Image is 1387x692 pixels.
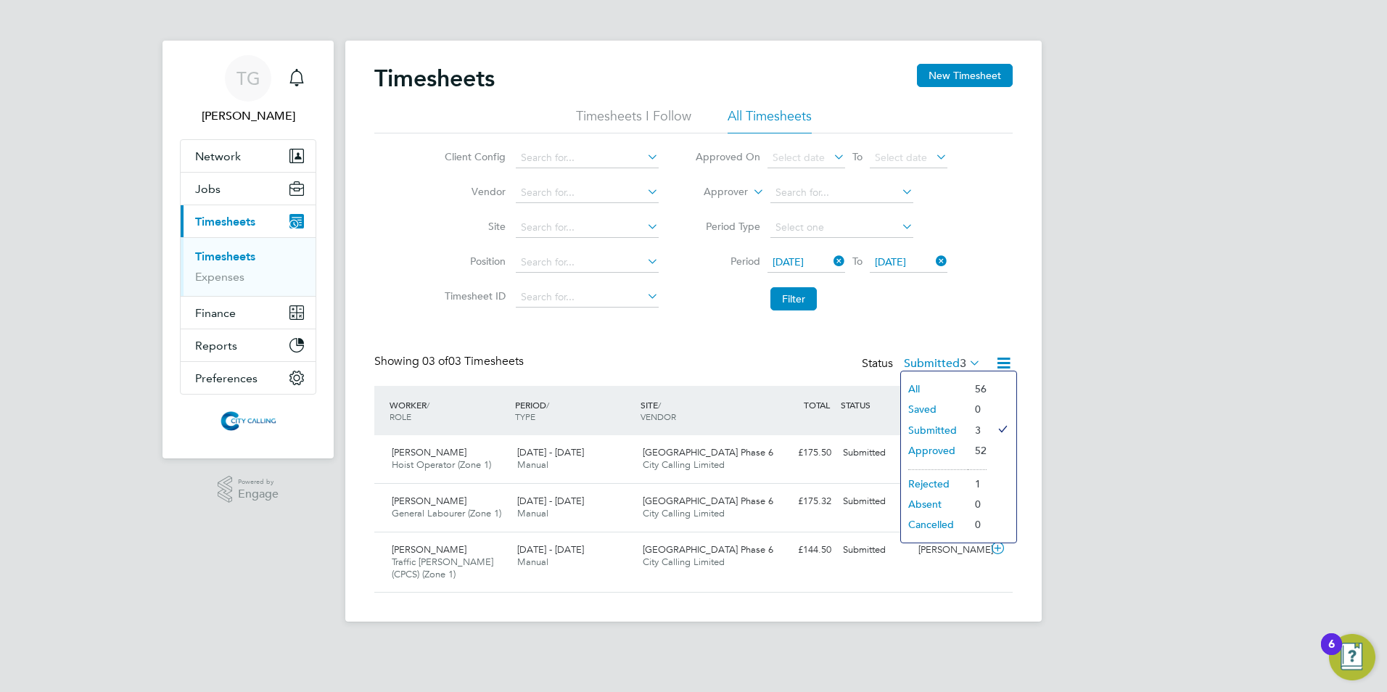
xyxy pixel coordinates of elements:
label: Period [695,255,760,268]
span: To [848,252,867,271]
div: £175.32 [762,490,837,514]
span: Hoist Operator (Zone 1) [392,458,491,471]
span: [PERSON_NAME] [392,446,466,458]
span: ROLE [390,411,411,422]
span: [DATE] [875,255,906,268]
button: Filter [770,287,817,310]
li: 0 [968,494,987,514]
span: Select date [773,151,825,164]
span: To [848,147,867,166]
a: Powered byEngage [218,476,279,503]
li: 52 [968,440,987,461]
span: General Labourer (Zone 1) [392,507,501,519]
span: 03 Timesheets [422,354,524,368]
label: Timesheet ID [440,289,506,302]
input: Search for... [516,148,659,168]
button: Network [181,140,316,172]
span: TYPE [515,411,535,422]
span: Jobs [195,182,221,196]
span: [PERSON_NAME] [392,495,466,507]
span: [GEOGRAPHIC_DATA] Phase 6 [643,495,773,507]
div: Showing [374,354,527,369]
span: Select date [875,151,927,164]
button: Open Resource Center, 6 new notifications [1329,634,1375,680]
div: Status [862,354,984,374]
span: / [658,399,661,411]
button: Finance [181,297,316,329]
input: Search for... [516,183,659,203]
label: Approved On [695,150,760,163]
li: Saved [901,399,968,419]
span: Engage [238,488,279,501]
label: Position [440,255,506,268]
input: Search for... [516,252,659,273]
div: £175.50 [762,441,837,465]
span: Network [195,149,241,163]
span: [GEOGRAPHIC_DATA] Phase 6 [643,543,773,556]
span: [DATE] [773,255,804,268]
li: 0 [968,399,987,419]
span: City Calling Limited [643,458,725,471]
span: Traffic [PERSON_NAME] (CPCS) (Zone 1) [392,556,493,580]
span: [PERSON_NAME] [392,543,466,556]
div: SITE [637,392,762,429]
li: Cancelled [901,514,968,535]
span: TOTAL [804,399,830,411]
span: / [546,399,549,411]
input: Search for... [516,287,659,308]
div: PERIOD [511,392,637,429]
a: Timesheets [195,250,255,263]
span: Reports [195,339,237,353]
span: [DATE] - [DATE] [517,543,584,556]
div: STATUS [837,392,913,418]
nav: Main navigation [162,41,334,458]
button: Preferences [181,362,316,394]
span: Manual [517,507,548,519]
span: 03 of [422,354,448,368]
a: Go to home page [180,409,316,432]
span: / [427,399,429,411]
span: [DATE] - [DATE] [517,495,584,507]
li: Absent [901,494,968,514]
li: 1 [968,474,987,494]
span: TG [236,69,260,88]
button: Timesheets [181,205,316,237]
div: Submitted [837,538,913,562]
div: [PERSON_NAME] [913,538,988,562]
span: Manual [517,458,548,471]
input: Search for... [770,183,913,203]
a: TG[PERSON_NAME] [180,55,316,125]
label: Period Type [695,220,760,233]
li: All Timesheets [728,107,812,133]
span: Powered by [238,476,279,488]
span: VENDOR [641,411,676,422]
input: Select one [770,218,913,238]
div: WORKER [386,392,511,429]
div: £144.50 [762,538,837,562]
label: Submitted [904,356,981,371]
div: Submitted [837,441,913,465]
li: Timesheets I Follow [576,107,691,133]
div: 6 [1328,644,1335,663]
span: City Calling Limited [643,507,725,519]
label: Client Config [440,150,506,163]
li: 56 [968,379,987,399]
span: City Calling Limited [643,556,725,568]
span: 3 [960,356,966,371]
h2: Timesheets [374,64,495,93]
button: Reports [181,329,316,361]
span: [DATE] - [DATE] [517,446,584,458]
span: Preferences [195,371,258,385]
a: Expenses [195,270,244,284]
span: Timesheets [195,215,255,228]
button: New Timesheet [917,64,1013,87]
li: Rejected [901,474,968,494]
span: Toby Gibbs [180,107,316,125]
button: Jobs [181,173,316,205]
li: 0 [968,514,987,535]
label: Approver [683,185,748,199]
li: All [901,379,968,399]
span: [GEOGRAPHIC_DATA] Phase 6 [643,446,773,458]
div: Timesheets [181,237,316,296]
img: citycalling-logo-retina.png [217,409,279,432]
